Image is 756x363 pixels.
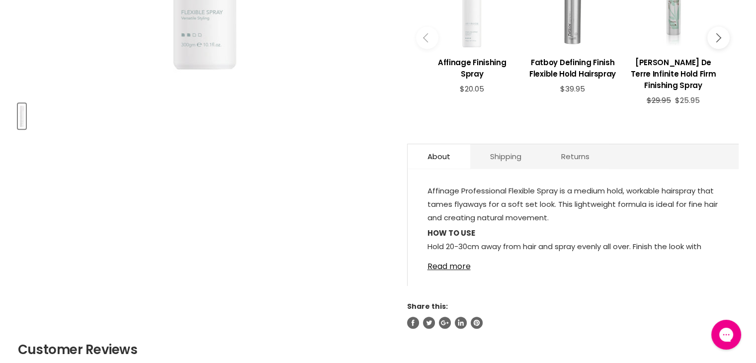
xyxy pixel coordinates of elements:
[470,144,541,169] a: Shipping
[560,84,585,94] span: $39.95
[407,302,739,329] aside: Share this:
[706,316,746,353] iframe: Gorgias live chat messenger
[408,144,470,169] a: About
[541,144,609,169] a: Returns
[427,228,475,238] strong: HOW TO USE
[628,49,718,96] a: View product:Bain De Terre Infinite Hold Firm Finishing Spray
[427,256,719,271] a: Read more
[19,104,25,128] img: Affinage Flexible Spray
[647,95,671,105] span: $29.95
[16,100,391,129] div: Product thumbnails
[628,57,718,91] h3: [PERSON_NAME] De Terre Infinite Hold Firm Finishing Spray
[427,185,718,223] span: Affinage Professional Flexible Spray is a medium hold, workable hairspray that tames flyaways for...
[18,103,26,129] button: Affinage Flexible Spray
[427,226,719,269] p: Hold 20-30cm away from hair and spray evenly all over. Finish the look with Affinage Professional...
[427,57,517,80] h3: Affinage Finishing Spray
[407,301,448,311] span: Share this:
[675,95,700,105] span: $25.95
[460,84,484,94] span: $20.05
[527,57,618,80] h3: Fatboy Defining Finish Flexible Hold Hairspray
[427,49,517,85] a: View product:Affinage Finishing Spray
[18,341,739,359] h2: Customer Reviews
[527,49,618,85] a: View product:Fatboy Defining Finish Flexible Hold Hairspray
